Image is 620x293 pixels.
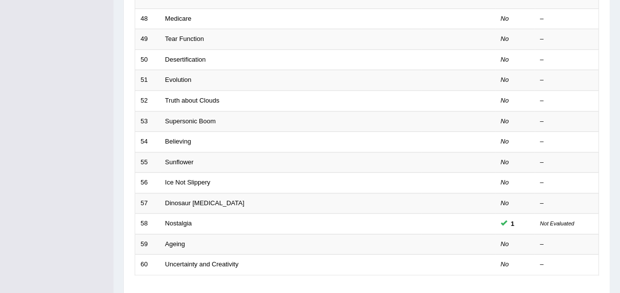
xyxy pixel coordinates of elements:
[507,219,518,229] span: You can still take this question
[540,240,593,249] div: –
[540,55,593,65] div: –
[165,76,191,83] a: Evolution
[165,260,239,268] a: Uncertainty and Creativity
[540,14,593,24] div: –
[135,152,160,173] td: 55
[165,199,245,207] a: Dinosaur [MEDICAL_DATA]
[501,158,509,166] em: No
[165,117,216,125] a: Supersonic Boom
[135,70,160,91] td: 51
[165,179,211,186] a: Ice Not Slippery
[135,173,160,193] td: 56
[501,56,509,63] em: No
[501,138,509,145] em: No
[501,76,509,83] em: No
[135,8,160,29] td: 48
[165,158,194,166] a: Sunflower
[135,255,160,275] td: 60
[135,132,160,152] td: 54
[540,75,593,85] div: –
[165,138,191,145] a: Believing
[501,97,509,104] em: No
[501,240,509,248] em: No
[540,178,593,187] div: –
[501,117,509,125] em: No
[135,193,160,214] td: 57
[135,29,160,50] td: 49
[135,90,160,111] td: 52
[135,49,160,70] td: 50
[540,158,593,167] div: –
[135,111,160,132] td: 53
[540,35,593,44] div: –
[501,199,509,207] em: No
[540,199,593,208] div: –
[165,97,219,104] a: Truth about Clouds
[540,117,593,126] div: –
[501,35,509,42] em: No
[165,15,191,22] a: Medicare
[501,15,509,22] em: No
[165,240,185,248] a: Ageing
[165,220,192,227] a: Nostalgia
[135,234,160,255] td: 59
[135,214,160,234] td: 58
[540,96,593,106] div: –
[165,35,204,42] a: Tear Function
[540,137,593,146] div: –
[501,260,509,268] em: No
[540,220,574,226] small: Not Evaluated
[501,179,509,186] em: No
[540,260,593,269] div: –
[165,56,206,63] a: Desertification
